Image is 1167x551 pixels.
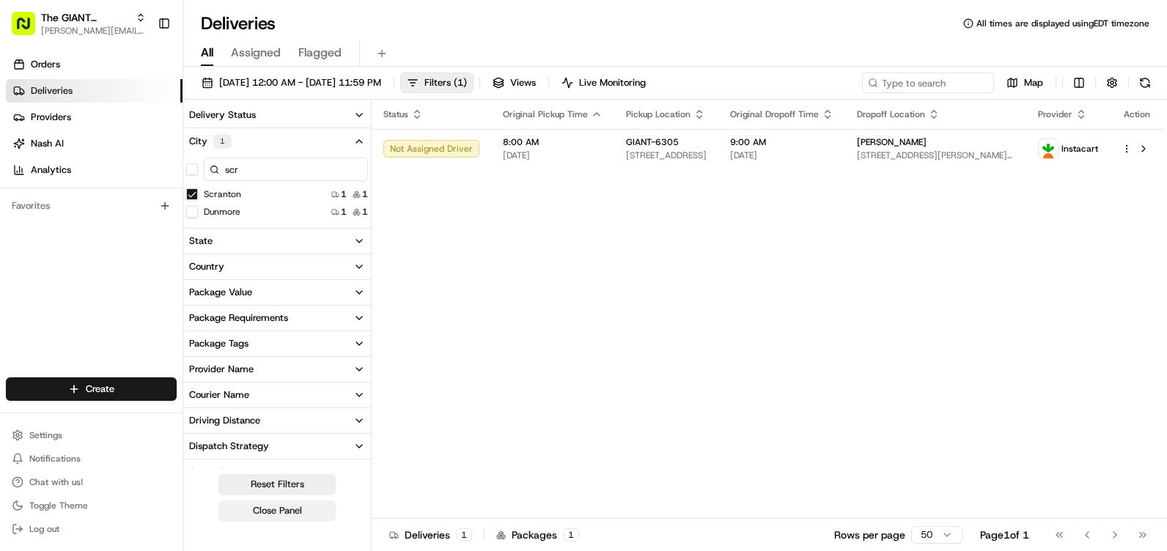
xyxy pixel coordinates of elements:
span: 1 [341,206,347,218]
span: Flagged [298,44,342,62]
button: Dispatch Strategy [183,434,371,459]
span: Knowledge Base [29,212,112,227]
span: 1 [362,206,368,218]
div: Courier Name [189,388,249,402]
input: Clear [38,95,242,110]
div: 1 [456,528,472,541]
button: State [183,229,371,254]
div: Package Requirements [189,311,288,325]
span: Deliveries [31,84,73,97]
button: Package Value [183,280,371,305]
button: Provider Name [183,357,371,382]
span: Toggle Theme [29,500,88,511]
div: Driving Distance [189,414,260,427]
p: Rows per page [834,528,905,542]
span: Filters [424,76,467,89]
div: 💻 [124,214,136,226]
button: Created By [183,459,371,484]
div: Provider Name [189,363,254,376]
span: Notifications [29,453,81,465]
span: Original Pickup Time [503,108,588,120]
div: Action [1122,108,1152,120]
button: Start new chat [249,144,267,162]
img: 1736555255976-a54dd68f-1ca7-489b-9aae-adbdc363a1c4 [15,140,41,166]
div: City [189,134,232,149]
span: [DATE] 12:00 AM - [DATE] 11:59 PM [219,76,381,89]
img: Nash [15,15,44,44]
button: The GIANT Company[PERSON_NAME][EMAIL_ADDRESS][PERSON_NAME][DOMAIN_NAME] [6,6,152,41]
span: Settings [29,429,62,441]
span: Instacart [1061,143,1098,155]
span: Create [86,382,114,396]
button: Log out [6,519,177,539]
div: Page 1 of 1 [980,528,1029,542]
span: Orders [31,58,60,71]
span: [DATE] [730,149,833,161]
div: State [189,234,213,248]
button: Live Monitoring [555,73,652,93]
button: Toggle Theme [6,495,177,516]
span: Providers [31,111,71,124]
a: Nash AI [6,132,183,155]
button: Refresh [1135,73,1155,93]
span: 8:00 AM [503,136,603,148]
button: Filters(1) [400,73,474,93]
div: Start new chat [50,140,240,155]
a: Orders [6,53,183,76]
span: Pylon [146,248,177,259]
span: [PERSON_NAME][EMAIL_ADDRESS][PERSON_NAME][DOMAIN_NAME] [41,25,146,37]
span: Analytics [31,163,71,177]
span: [DATE] [503,149,603,161]
button: Notifications [6,448,177,469]
span: [STREET_ADDRESS] [626,149,707,161]
button: Delivery Status [183,103,371,127]
button: Country [183,254,371,279]
input: City [204,158,368,181]
a: 💻API Documentation [118,207,241,233]
button: Chat with us! [6,472,177,492]
span: Original Dropoff Time [730,108,819,120]
button: Package Requirements [183,306,371,330]
span: API Documentation [139,212,235,227]
button: The GIANT Company [41,10,130,25]
button: Close Panel [218,500,336,521]
button: Driving Distance [183,408,371,433]
span: GIANT-6305 [626,136,679,148]
p: Welcome 👋 [15,59,267,82]
a: Deliveries [6,79,183,103]
span: 9:00 AM [730,136,833,148]
span: [PERSON_NAME] [857,136,927,148]
div: 1 [563,528,579,541]
span: Log out [29,523,59,535]
span: Pickup Location [626,108,691,120]
span: ( 1 ) [454,76,467,89]
div: 📗 [15,214,26,226]
span: All [201,44,213,62]
div: We're available if you need us! [50,155,185,166]
span: All times are displayed using EDT timezone [976,18,1149,29]
span: Views [510,76,536,89]
a: 📗Knowledge Base [9,207,118,233]
button: City1 [183,128,371,155]
span: Provider [1038,108,1072,120]
label: Dunmore [204,206,240,218]
span: Nash AI [31,137,64,150]
span: Status [383,108,408,120]
button: Map [1000,73,1050,93]
label: Scranton [204,188,241,200]
div: Dispatch Strategy [189,440,269,453]
div: Favorites [6,194,177,218]
div: Package Value [189,286,252,299]
span: Chat with us! [29,476,83,488]
div: Deliveries [389,528,472,542]
button: Settings [6,425,177,445]
span: Dropoff Location [857,108,925,120]
button: Views [486,73,542,93]
div: Created By [189,465,238,478]
span: Assigned [231,44,281,62]
div: Package Tags [189,337,249,350]
h1: Deliveries [201,12,276,35]
button: Reset Filters [218,474,336,495]
input: Type to search [862,73,994,93]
